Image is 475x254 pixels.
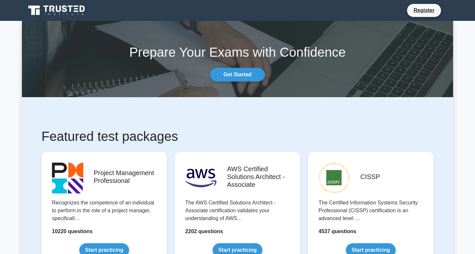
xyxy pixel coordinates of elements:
a: Register [410,6,438,14]
h1: Featured test packages [41,128,434,144]
h1: Prepare Your Exams with Confidence [22,44,453,60]
a: Get Started [210,68,265,82]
